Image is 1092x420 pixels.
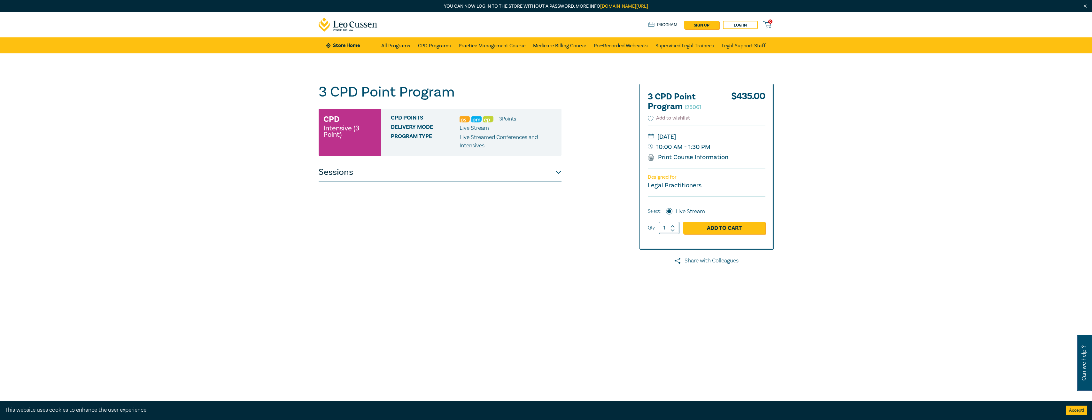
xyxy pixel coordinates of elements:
small: Intensive (3 Point) [323,125,376,138]
a: Add to Cart [683,222,765,234]
span: Can we help ? [1081,339,1087,387]
small: 10:00 AM - 1:30 PM [648,142,765,152]
a: [DOMAIN_NAME][URL] [600,3,648,9]
h3: CPD [323,113,339,125]
a: All Programs [381,37,410,53]
img: Ethics & Professional Responsibility [483,116,493,122]
label: Live Stream [676,207,705,216]
span: Live Stream [460,124,489,132]
a: Pre-Recorded Webcasts [594,37,648,53]
div: This website uses cookies to enhance the user experience. [5,406,1056,414]
a: Legal Support Staff [722,37,766,53]
img: Professional Skills [460,116,470,122]
small: Legal Practitioners [648,181,701,190]
span: Select: [648,208,661,215]
input: 1 [659,222,679,234]
a: Share with Colleagues [639,257,774,265]
li: 3 Point s [499,115,516,123]
img: Practice Management & Business Skills [471,116,482,122]
h2: 3 CPD Point Program [648,92,718,111]
small: [DATE] [648,132,765,142]
label: Qty [648,224,655,231]
a: Medicare Billing Course [533,37,586,53]
p: You can now log in to the store without a password. More info [319,3,774,10]
h1: 3 CPD Point Program [319,84,561,100]
a: Log in [723,21,758,29]
span: 0 [768,19,772,24]
span: Program type [391,133,460,150]
a: Store Home [326,42,371,49]
p: Live Streamed Conferences and Intensives [460,133,557,150]
img: Close [1082,4,1088,9]
span: CPD Points [391,115,460,123]
p: Designed for [648,174,765,180]
span: Delivery Mode [391,124,460,132]
a: Print Course Information [648,153,729,161]
small: I25061 [685,104,701,111]
a: CPD Programs [418,37,451,53]
a: Program [648,21,678,28]
div: $ 435.00 [731,92,765,114]
button: Accept cookies [1066,406,1087,415]
a: Practice Management Course [459,37,525,53]
a: Supervised Legal Trainees [655,37,714,53]
button: Add to wishlist [648,114,690,122]
a: sign up [684,21,719,29]
button: Sessions [319,163,561,182]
